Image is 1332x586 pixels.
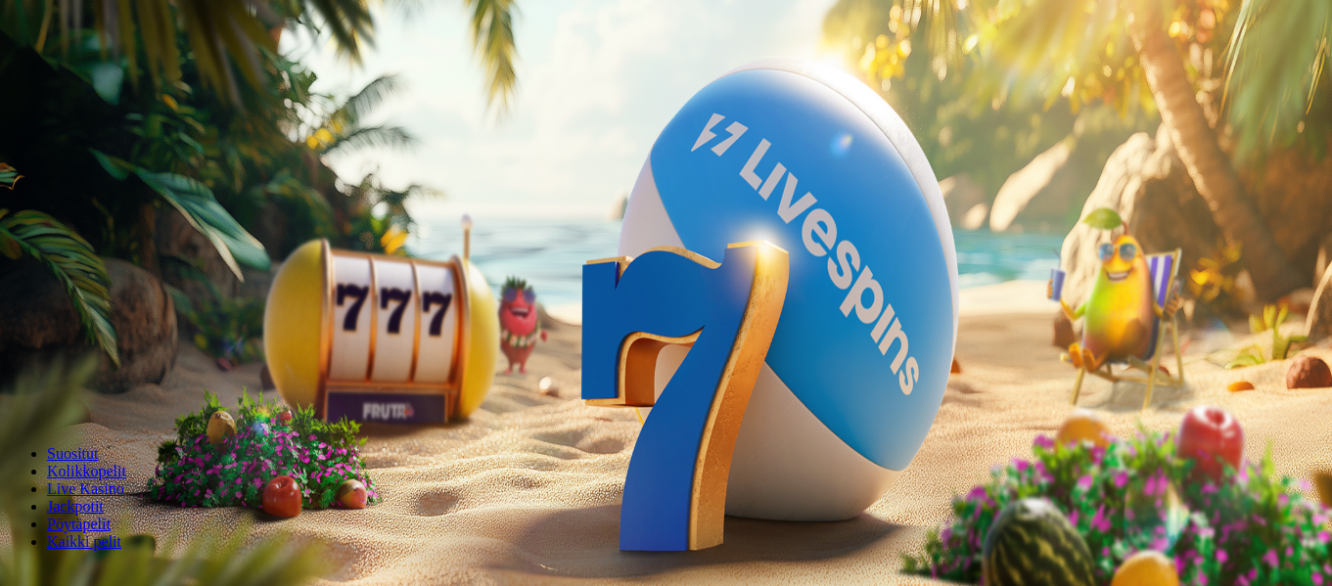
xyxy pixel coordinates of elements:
[47,516,111,532] a: Pöytäpelit
[47,533,121,550] span: Kaikki pelit
[8,412,1324,551] nav: Lobby
[47,445,98,462] a: Suositut
[47,463,126,479] a: Kolikkopelit
[47,498,104,515] a: Jackpotit
[47,480,124,497] a: Live Kasino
